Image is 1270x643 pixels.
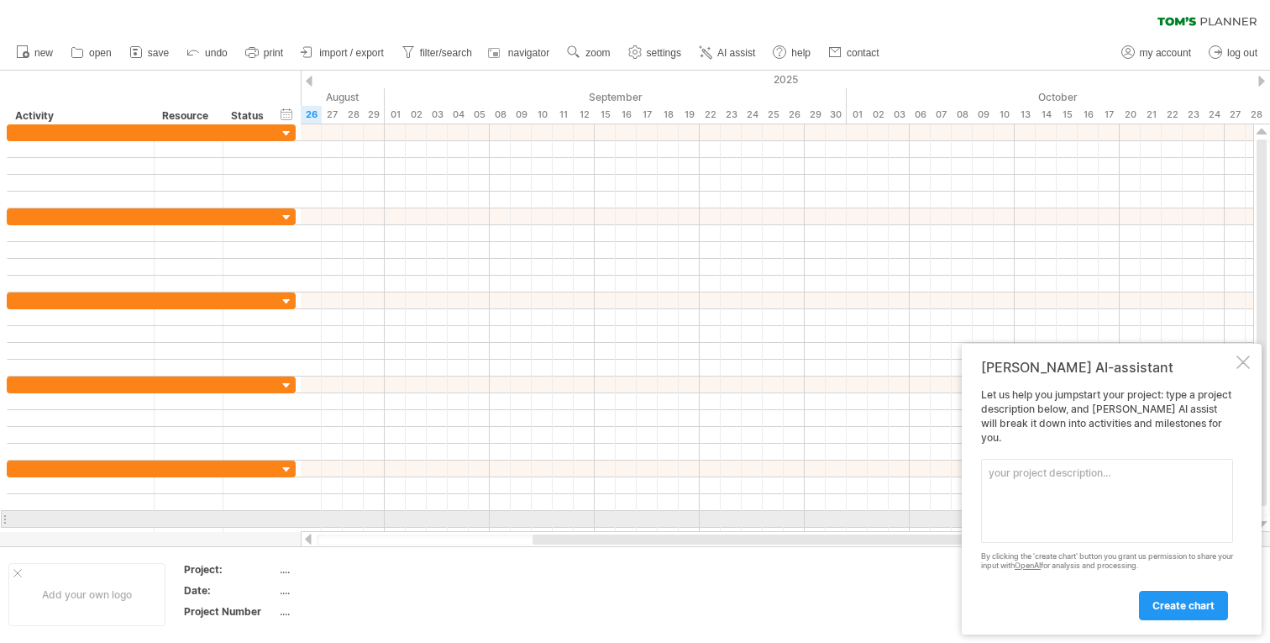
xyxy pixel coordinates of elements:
[1204,42,1262,64] a: log out
[34,47,53,59] span: new
[1057,106,1078,124] div: Wednesday, 15 October 2025
[742,106,763,124] div: Wednesday, 24 September 2025
[647,47,681,59] span: settings
[8,563,165,626] div: Add your own logo
[1227,47,1257,59] span: log out
[717,47,755,59] span: AI assist
[1162,106,1183,124] div: Wednesday, 22 October 2025
[1225,106,1246,124] div: Monday, 27 October 2025
[322,106,343,124] div: Wednesday, 27 August 2025
[805,106,826,124] div: Monday, 29 September 2025
[889,106,910,124] div: Friday, 3 October 2025
[824,42,884,64] a: contact
[910,106,931,124] div: Monday, 6 October 2025
[532,106,553,124] div: Wednesday, 10 September 2025
[994,106,1015,124] div: Friday, 10 October 2025
[1015,106,1036,124] div: Monday, 13 October 2025
[1152,599,1215,612] span: create chart
[1204,106,1225,124] div: Friday, 24 October 2025
[448,106,469,124] div: Thursday, 4 September 2025
[784,106,805,124] div: Friday, 26 September 2025
[385,106,406,124] div: Monday, 1 September 2025
[205,47,228,59] span: undo
[319,47,384,59] span: import / export
[658,106,679,124] div: Thursday, 18 September 2025
[791,47,811,59] span: help
[563,42,615,64] a: zoom
[184,562,276,577] div: Project:
[624,42,686,64] a: settings
[397,42,477,64] a: filter/search
[1015,561,1041,570] a: OpenAI
[585,47,610,59] span: zoom
[511,106,532,124] div: Tuesday, 9 September 2025
[508,47,549,59] span: navigator
[1099,106,1120,124] div: Friday, 17 October 2025
[769,42,816,64] a: help
[695,42,760,64] a: AI assist
[241,42,288,64] a: print
[297,42,389,64] a: import / export
[280,583,421,598] div: ....
[700,106,721,124] div: Monday, 22 September 2025
[420,47,472,59] span: filter/search
[616,106,637,124] div: Tuesday, 16 September 2025
[847,47,879,59] span: contact
[184,583,276,598] div: Date:
[125,42,174,64] a: save
[385,88,847,106] div: September 2025
[826,106,847,124] div: Tuesday, 30 September 2025
[763,106,784,124] div: Thursday, 25 September 2025
[1140,47,1191,59] span: my account
[469,106,490,124] div: Friday, 5 September 2025
[15,108,144,124] div: Activity
[1246,106,1267,124] div: Tuesday, 28 October 2025
[280,604,421,619] div: ....
[162,108,213,124] div: Resource
[679,106,700,124] div: Friday, 19 September 2025
[1036,106,1057,124] div: Tuesday, 14 October 2025
[1120,106,1141,124] div: Monday, 20 October 2025
[981,359,1233,376] div: [PERSON_NAME] AI-assistant
[264,47,283,59] span: print
[973,106,994,124] div: Thursday, 9 October 2025
[490,106,511,124] div: Monday, 8 September 2025
[637,106,658,124] div: Wednesday, 17 September 2025
[553,106,574,124] div: Thursday, 11 September 2025
[1139,591,1228,620] a: create chart
[868,106,889,124] div: Thursday, 2 October 2025
[66,42,117,64] a: open
[574,106,595,124] div: Friday, 12 September 2025
[280,562,421,577] div: ....
[184,604,276,619] div: Project Number
[847,106,868,124] div: Wednesday, 1 October 2025
[721,106,742,124] div: Tuesday, 23 September 2025
[1183,106,1204,124] div: Thursday, 23 October 2025
[1117,42,1196,64] a: my account
[406,106,427,124] div: Tuesday, 2 September 2025
[89,47,112,59] span: open
[427,106,448,124] div: Wednesday, 3 September 2025
[981,388,1233,619] div: Let us help you jumpstart your project: type a project description below, and [PERSON_NAME] AI as...
[231,108,268,124] div: Status
[952,106,973,124] div: Wednesday, 8 October 2025
[364,106,385,124] div: Friday, 29 August 2025
[595,106,616,124] div: Monday, 15 September 2025
[485,42,554,64] a: navigator
[182,42,233,64] a: undo
[981,552,1233,571] div: By clicking the 'create chart' button you grant us permission to share your input with for analys...
[12,42,58,64] a: new
[301,106,322,124] div: Tuesday, 26 August 2025
[1078,106,1099,124] div: Thursday, 16 October 2025
[1141,106,1162,124] div: Tuesday, 21 October 2025
[148,47,169,59] span: save
[343,106,364,124] div: Thursday, 28 August 2025
[931,106,952,124] div: Tuesday, 7 October 2025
